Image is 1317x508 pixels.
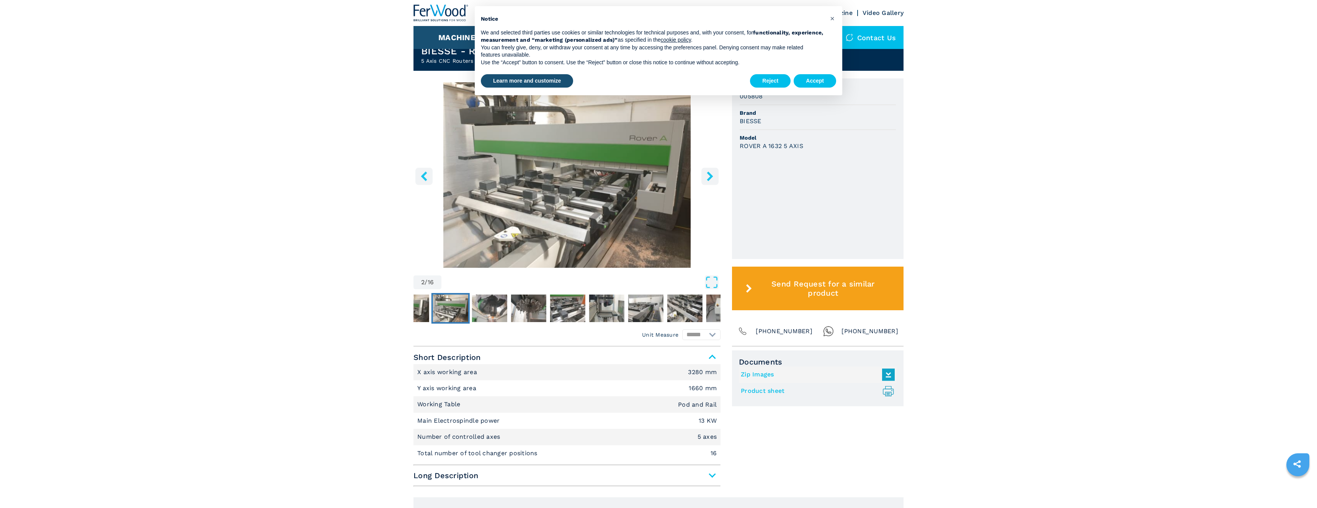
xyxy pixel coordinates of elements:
[666,293,704,324] button: Go to Slide 8
[701,168,719,185] button: right-button
[428,279,434,285] span: 16
[417,368,479,376] p: X axis working area
[739,357,897,366] span: Documents
[481,59,824,67] p: Use the “Accept” button to consent. Use the “Reject” button or close this notice to continue with...
[417,417,502,425] p: Main Electrospindle power
[741,385,891,397] a: Product sheet
[698,434,717,440] em: 5 axes
[826,12,838,24] button: Close this notice
[413,469,721,482] span: Long Description
[706,295,742,322] img: 13844f68feddaee660505e4bdab3f8d2
[589,295,624,322] img: 9f528f6abb688b46048a8411d57a3d78
[642,331,678,339] em: Unit Measure
[425,279,427,285] span: /
[550,295,585,322] img: dc7b7709142abd3fd8db00c74f3a38be
[842,326,898,337] span: [PHONE_NUMBER]
[667,295,703,322] img: d3667c5abf23aa145f1bd638b8cfb266
[863,9,904,16] a: Video Gallery
[699,418,717,424] em: 13 KW
[711,450,717,456] em: 16
[421,45,570,57] h1: BIESSE - ROVER A 1632 5 AXIS
[417,449,539,458] p: Total number of tool changer positions
[741,368,891,381] a: Zip Images
[472,295,507,322] img: ecc1469d8b2c6f7fe95b906e35ab8de9
[421,57,570,65] h2: 5 Axis CNC Routers
[394,295,429,322] img: ba245240e79094e2508e829fc0d4ed92
[678,402,717,408] em: Pod and Rail
[732,267,904,310] button: Send Request for a similar product
[627,293,665,324] button: Go to Slide 7
[838,26,904,49] div: Contact us
[443,275,719,289] button: Open Fullscreen
[413,82,721,268] img: 5 Axis CNC Routers BIESSE ROVER A 1632 5 AXIS
[415,168,433,185] button: left-button
[588,293,626,324] button: Go to Slide 6
[830,14,835,23] span: ×
[1284,474,1311,502] iframe: Chat
[431,293,470,324] button: Go to Slide 2
[413,350,721,364] span: Short Description
[628,295,663,322] img: 158e63632cabfa5881c281d4627a8a6f
[413,82,721,268] div: Go to Slide 2
[740,109,896,117] span: Brand
[417,433,502,441] p: Number of controlled axes
[755,279,891,298] span: Send Request for a similar product
[750,74,791,88] button: Reject
[740,142,803,150] h3: ROVER A 1632 5 AXIS
[511,295,546,322] img: 6b532d25de48766339b05a4e98f26d0c
[481,74,573,88] button: Learn more and customize
[740,117,761,125] h3: BIESSE
[392,293,699,324] nav: Thumbnail Navigation
[438,33,480,42] button: Machines
[661,37,691,43] a: cookie policy
[705,293,743,324] button: Go to Slide 9
[794,74,836,88] button: Accept
[417,400,462,409] p: Working Table
[413,5,469,21] img: Ferwood
[417,384,478,392] p: Y axis working area
[1288,454,1307,474] a: sharethis
[481,15,824,23] h2: Notice
[510,293,548,324] button: Go to Slide 4
[413,364,721,461] div: Short Description
[823,326,834,337] img: Whatsapp
[737,326,748,337] img: Phone
[549,293,587,324] button: Go to Slide 5
[481,29,824,44] p: We and selected third parties use cookies or similar technologies for technical purposes and, wit...
[688,369,717,375] em: 3280 mm
[421,279,425,285] span: 2
[846,34,853,41] img: Contact us
[740,134,896,142] span: Model
[471,293,509,324] button: Go to Slide 3
[392,293,431,324] button: Go to Slide 1
[689,385,717,391] em: 1660 mm
[481,29,824,43] strong: functionality, experience, measurement and “marketing (personalized ads)”
[756,326,812,337] span: [PHONE_NUMBER]
[433,295,468,322] img: 64b51a8a124638429baba622367c3c26
[481,44,824,59] p: You can freely give, deny, or withdraw your consent at any time by accessing the preferences pane...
